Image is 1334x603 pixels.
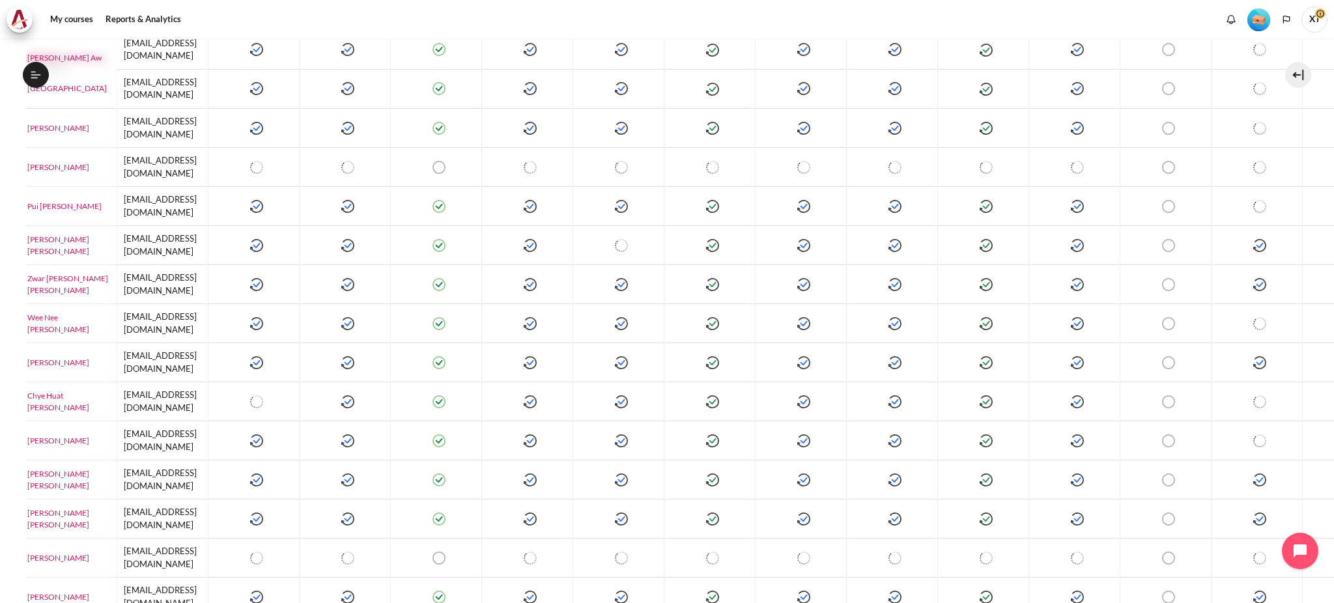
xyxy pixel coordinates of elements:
img: Pei Sun Aw, Check-Up Quiz 2: Completed (achieved pass grade) Friday, 3 October 2025, 9:11 PM [980,44,993,57]
img: Yu Jun Joleena Chia, Lesson 3 Videos (13 min.): Completed Wednesday, 8 October 2025, 10:13 AM [797,122,810,135]
img: Zhen Xiong Derrick Kim, Check-Up Quiz 2: Completed (achieved pass grade) Monday, 6 October 2025, ... [980,239,993,252]
img: Pui Pui Goh, Lesson 3 Videos (13 min.): Completed Monday, 6 October 2025, 1:27 PM [797,200,810,213]
img: Nan Piao Seah, STAR Project #1: STAR Plan Submission: Not completed [1253,552,1266,565]
img: Yu Jun Joleena Chia, Check-Up Quiz 1: Completed (achieved pass grade) Tuesday, 7 October 2025, 10... [706,122,719,135]
img: San San Chew, Check-Up Quiz 1: Completed (achieved pass grade) Monday, 6 October 2025, 10:59 AM [706,83,719,96]
img: Pui Pui Goh, Check-Up Quiz 2: Completed (achieved pass grade) Monday, 6 October 2025, 2:02 PM [980,200,993,213]
div: Level #1 [1247,7,1270,31]
img: Zwar Nyunt Phyo Kyaw, Check-Up Quiz 1: Completed (achieved pass grade) Monday, 6 October 2025, 1:... [706,278,719,291]
a: Pui [PERSON_NAME] [27,201,116,212]
img: Yu Jun Joleena Chia, Lesson 2 Videos (20 min.): Completed Wednesday, 8 October 2025, 10:12 AM [615,122,628,135]
img: Siew Lin Chua, Join the Kick-Off Session: Not completed [433,161,446,174]
img: Pei Sun Aw, Join the Kick-Off Session: Completed Friday, 3 October 2025, 9:40 PM [433,43,446,56]
img: Chye Huat Anthony Lie, Join Your Learning Lab Session #1: Not completed [1162,395,1175,408]
img: Nan Piao Seah, Lesson 4 Videos (17 min.): Not completed [888,552,901,565]
img: Nan Piao Seah, Lesson 1 Videos (17 min.): Not completed [524,552,537,565]
img: Krystal Ng, Lesson 2 Videos (20 min.): Completed Tuesday, 7 October 2025, 9:41 PM [615,434,628,447]
span: XT [1301,7,1327,33]
img: Siew Lin Chua, Check-Up Quiz 2: Not completed [980,161,993,174]
img: Krystal Ng, Lesson 1 Videos (17 min.): Completed Tuesday, 7 October 2025, 9:27 PM [524,434,537,447]
img: Siew Lin Chua, Lesson 4 Videos (17 min.): Not completed [888,161,901,174]
img: San San Chew, Why Outward Performance?: Completed Monday, 6 October 2025, 1:44 PM [250,82,263,95]
img: Jing Hao Lee, Why Outward Performance?: Completed Monday, 6 October 2025, 2:41 PM [250,356,263,369]
img: San San Chew, Lesson 1 Videos (17 min.): Completed Monday, 6 October 2025, 10:07 AM [524,82,537,95]
td: [EMAIL_ADDRESS][DOMAIN_NAME] [117,343,208,382]
a: My courses [46,7,98,33]
img: Zhen Xiong Derrick Kim, Lesson 4 Videos (17 min.): Completed Monday, 6 October 2025, 10:26 PM [888,239,901,252]
img: Chye Huat Anthony Lie, Lesson 2 Videos (20 min.): Completed Saturday, 4 October 2025, 8:51 PM [615,395,628,408]
img: Yu Jun Joleena Chia, Why Outward Performance?: Completed Wednesday, 8 October 2025, 10:12 AM [250,122,263,135]
a: [PERSON_NAME] Aw [27,52,116,64]
img: Nan Piao Seah, Lesson 3 Videos (13 min.): Not completed [797,552,810,565]
a: [PERSON_NAME] [PERSON_NAME] [27,468,116,492]
img: San San Chew, Check-Up Quiz 2: Completed (achieved pass grade) Monday, 6 October 2025, 12:08 PM [980,83,993,96]
img: Chye Huat Anthony Lie, Check-Up Quiz 2: Completed (achieved pass grade) Monday, 6 October 2025, 7... [980,395,993,408]
img: Pei Sun Aw, Lesson 4 Videos (17 min.): Completed Friday, 3 October 2025, 9:37 PM [888,43,901,56]
a: [PERSON_NAME] [PERSON_NAME] [27,507,116,531]
img: Yijun Justin Qian, STAR Project #1: STAR Plan Submission: Completed Sunday, 5 October 2025, 11:01 PM [1253,473,1266,486]
img: Jing Hao Lee, Check-Up Quiz 1: Completed (achieved pass grade) Monday, 6 October 2025, 3:21 PM [706,356,719,369]
img: Wee Nee Bernice Lau, Lesson 1 Videos (17 min.): Completed Tuesday, 7 October 2025, 8:16 PM [524,317,537,330]
img: Nan Piao Seah, Lesson 2 Videos (20 min.): Not completed [615,552,628,565]
img: Wee Nee Bernice Lau, Join the Kick-Off Session: Completed Tuesday, 7 October 2025, 7:57 PM [433,317,446,330]
a: [PERSON_NAME] [27,357,116,369]
img: Zwar Nyunt Phyo Kyaw, Join the Kick-Off Session: Completed Monday, 6 October 2025, 12:36 PM [433,278,446,291]
img: Architeck [10,10,29,29]
img: Chye Huat Anthony Lie, Check-Up Quiz 1: Completed (achieved pass grade) Saturday, 4 October 2025,... [706,395,719,408]
img: San San Chew, Join Your Learning Lab Session #1: Not completed [1162,82,1175,95]
img: Siew Lin Chua, Check-Up Quiz 1: Not completed [706,161,719,174]
td: [EMAIL_ADDRESS][DOMAIN_NAME] [117,460,208,499]
img: Pui Pui Goh, Lesson 5 Videos (15 min.): Completed Monday, 6 October 2025, 2:17 PM [1071,200,1084,213]
td: [EMAIL_ADDRESS][DOMAIN_NAME] [117,539,208,578]
a: Wee Nee [PERSON_NAME] [27,312,116,335]
img: Krystal Ng, Join Your Learning Lab Session #1: Not completed [1162,434,1175,447]
img: Zhen Xiong Derrick Kim, Join the Kick-Off Session: Completed Monday, 6 October 2025, 11:24 AM [433,239,446,252]
img: Zwar Nyunt Phyo Kyaw, STAR Project #1: STAR Plan Submission: Completed Monday, 6 October 2025, 5:... [1253,278,1266,291]
td: [EMAIL_ADDRESS][DOMAIN_NAME] [117,265,208,304]
img: San San Chew, STAR Project #1: STAR Plan Submission: Not completed [1253,82,1266,95]
a: [GEOGRAPHIC_DATA] [27,83,116,94]
img: Jing Hao Lee, Lesson 2 Videos (20 min.): Completed Monday, 6 October 2025, 3:19 PM [615,356,628,369]
img: Siew Lin Chua, Why Outward Performance?: Not completed [250,161,263,174]
img: Pei Sun Aw, Lesson 1 Videos (17 min.): Completed Friday, 3 October 2025, 5:41 PM [524,43,537,56]
img: Zwar Nyunt Phyo Kyaw, Lesson 5 Videos (15 min.): Completed Monday, 6 October 2025, 4:56 PM [1071,278,1084,291]
img: Zhen Xiong Derrick Kim, Lesson 3 Videos (13 min.): Completed Monday, 6 October 2025, 1:05 PM [797,239,810,252]
img: Wee Nee Bernice Lau, Why Outward Performance?: Completed Tuesday, 7 October 2025, 6:09 PM [250,317,263,330]
img: Yijun Justin Qian, Join the Kick-Off Session: Completed Sunday, 5 October 2025, 2:14 PM [433,473,446,486]
img: Chee Siang Daniel Seah, Lesson 4 Videos (17 min.): Completed Tuesday, 7 October 2025, 11:42 AM [888,512,901,526]
img: Pei Sun Aw, STAR Project #1: STAR Plan Submission: Not completed [1253,43,1266,56]
img: San San Chew, Lesson 3 Videos (13 min.): Completed Monday, 6 October 2025, 11:21 AM [797,82,810,95]
img: Jing Hao Lee, Lesson 1 Videos (17 min.): Completed Monday, 6 October 2025, 3:01 PM [524,356,537,369]
img: Jing Hao Lee, Check-Up Quiz 2: Completed (achieved pass grade) Monday, 6 October 2025, 4:12 PM [980,356,993,369]
img: Chye Huat Anthony Lie, Why Outward Performance?: Not completed [250,395,263,408]
img: Krystal Ng, Lesson 4 Videos (17 min.): Completed Tuesday, 7 October 2025, 10:03 PM [888,434,901,447]
img: Jing Hao Lee, Lesson 3 Videos (13 min.): Completed Monday, 6 October 2025, 3:46 PM [797,356,810,369]
img: Zhen Xiong Derrick Kim, Why Outward Performance?: Completed Monday, 6 October 2025, 10:38 AM [250,239,263,252]
img: San San Chew, Lesson 4 Videos (17 min.): Completed Monday, 6 October 2025, 1:45 PM [888,82,901,95]
img: Siew Lin Chua, Download Your Workbook: Not completed [341,161,354,174]
img: San San Chew, Download Your Workbook: Completed Monday, 22 September 2025, 8:45 AM [341,82,354,95]
img: Jing Hao Lee, Join the Kick-Off Session: Completed Monday, 6 October 2025, 2:48 PM [433,356,446,369]
img: Krystal Ng, STAR Project #1: STAR Plan Submission: Not completed [1253,434,1266,447]
img: Jing Hao Lee, Lesson 4 Videos (17 min.): Completed Monday, 6 October 2025, 4:04 PM [888,356,901,369]
a: [PERSON_NAME] [PERSON_NAME] [27,234,116,257]
img: Krystal Ng, Why Outward Performance?: Completed Tuesday, 7 October 2025, 8:07 PM [250,434,263,447]
img: Zhen Xiong Derrick Kim, Check-Up Quiz 1: Completed (achieved pass grade) Monday, 6 October 2025, ... [706,239,719,252]
img: Yijun Justin Qian, Why Outward Performance?: Completed Tuesday, 30 September 2025, 8:18 AM [250,473,263,486]
img: Wee Nee Bernice Lau, Download Your Workbook: Completed Tuesday, 7 October 2025, 4:47 PM [341,317,354,330]
img: Yijun Justin Qian, Check-Up Quiz 1: Completed (achieved pass grade) Sunday, 5 October 2025, 4:05 PM [706,473,719,486]
img: Chye Huat Anthony Lie, Lesson 1 Videos (17 min.): Completed Saturday, 4 October 2025, 7:41 PM [524,395,537,408]
img: Siew Lin Chua, STAR Project #1: STAR Plan Submission: Not completed [1253,161,1266,174]
img: San San Chew, Lesson 2 Videos (20 min.): Completed Monday, 6 October 2025, 1:46 PM [615,82,628,95]
a: User menu [1301,7,1327,33]
img: Nan Piao Seah, Check-Up Quiz 1: Not completed [706,552,719,565]
img: Pui Pui Goh, Lesson 4 Videos (17 min.): Completed Monday, 6 October 2025, 1:56 PM [888,200,901,213]
img: San San Chew, Lesson 5 Videos (15 min.): Completed Monday, 6 October 2025, 1:47 PM [1071,82,1084,95]
img: Yu Jun Joleena Chia, Lesson 5 Videos (15 min.): Completed Wednesday, 8 October 2025, 10:13 AM [1071,122,1084,135]
img: Yu Jun Joleena Chia, Lesson 4 Videos (17 min.): Completed Wednesday, 8 October 2025, 10:13 AM [888,122,901,135]
img: Pui Pui Goh, Check-Up Quiz 1: Completed (achieved pass grade) Monday, 6 October 2025, 1:04 PM [706,200,719,213]
img: Chee Siang Daniel Seah, Lesson 3 Videos (13 min.): Completed Tuesday, 7 October 2025, 11:04 AM [797,512,810,526]
img: Nan Piao Seah, Join Your Learning Lab Session #1: Not completed [1162,552,1175,565]
img: Nan Piao Seah, Join the Kick-Off Session: Not completed [433,552,446,565]
a: Reports & Analytics [101,7,186,33]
